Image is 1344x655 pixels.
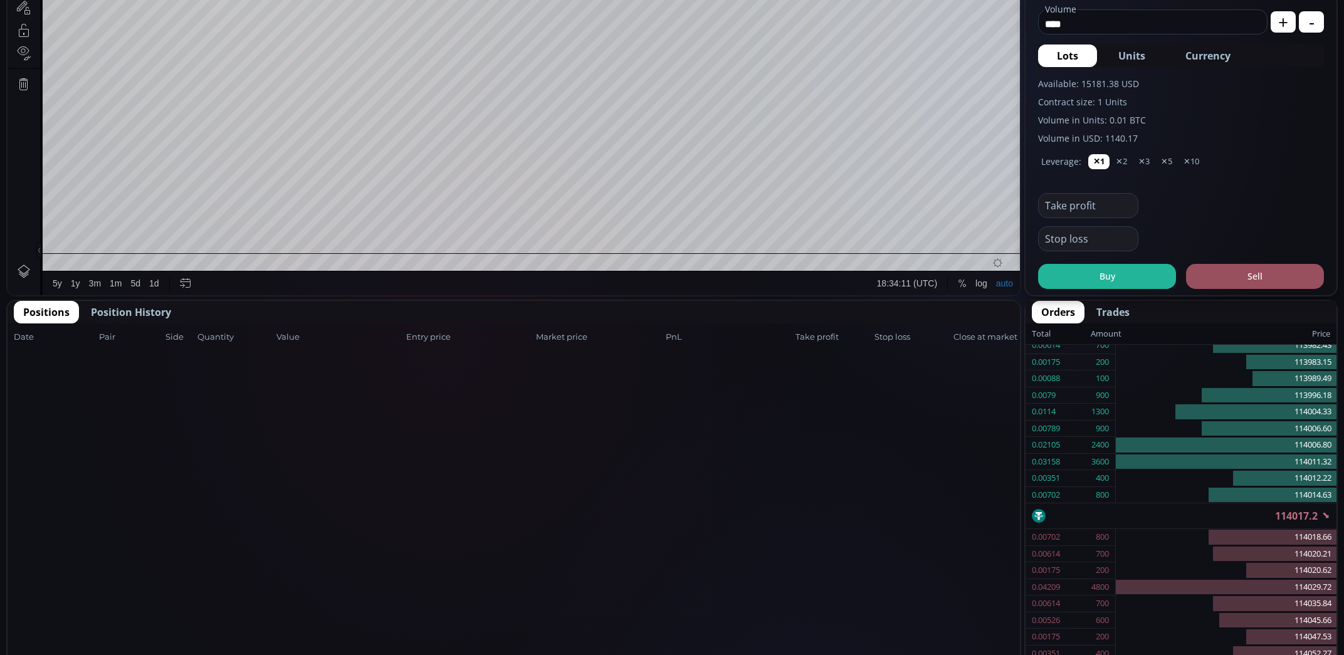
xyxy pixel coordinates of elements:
button: ✕2 [1111,154,1132,169]
div: C [295,31,302,40]
div: 2400 [1091,437,1109,453]
div: 0.00614 [1032,337,1060,354]
div: 0.02105 [1032,437,1060,453]
div: 111560.65 [253,31,291,40]
button: ✕1 [1088,154,1110,169]
div: Toggle Percentage [946,543,963,567]
div: Total [1032,326,1091,342]
span: Market price [536,331,662,343]
div: Go to [168,543,188,567]
button: Position History [81,301,181,323]
div: 114035.84 [1116,595,1336,612]
div: 114014.63 [1116,487,1336,503]
div: Indicators [234,7,272,17]
div: Bitcoin [81,29,118,40]
div: 0.00789 [1032,421,1060,437]
button: ✕5 [1156,154,1177,169]
div: 113996.18 [1116,387,1336,404]
div: H [199,31,205,40]
button: 18:34:11 (UTC) [865,543,934,567]
div: Volume [41,45,68,55]
div: 400 [1096,470,1109,486]
div: 1m [102,550,114,560]
div: 114006.80 [1116,437,1336,454]
div: 5d [123,550,134,560]
span: Stop loss [874,331,950,343]
div: 5y [45,550,55,560]
div: O [149,31,156,40]
div: 200 [1096,354,1109,370]
button: - [1299,11,1324,33]
button: ✕3 [1133,154,1155,169]
div: 900 [1096,421,1109,437]
div: 113983.15 [1116,354,1336,371]
div: 200 [1096,562,1109,579]
div: Price [1121,326,1330,342]
div: 0.00175 [1032,562,1060,579]
div: 0.00351 [1032,470,1060,486]
div: 114018.66 [1116,529,1336,546]
div: log [968,550,980,560]
div: 3600 [1091,454,1109,470]
span: Close at market [953,331,1014,343]
button: Units [1100,45,1164,67]
div: 114020.21 [1116,546,1336,563]
div: Compare [169,7,205,17]
button: Trades [1087,301,1139,323]
div: 0.00702 [1032,487,1060,503]
span: Entry price [406,331,532,343]
div: 1y [63,550,73,560]
div: 0.0079 [1032,387,1056,404]
div: 0.00175 [1032,629,1060,645]
div: 700 [1096,546,1109,562]
div: 0.0114 [1032,404,1056,420]
button: Sell [1186,264,1324,289]
button: + [1271,11,1296,33]
div: 13.177K [73,45,103,55]
div: 100 [1096,370,1109,387]
div: 800 [1096,529,1109,545]
div: Amount [1091,326,1121,342]
div: 114004.33 [1116,404,1336,421]
div: 113982.43 [1116,337,1336,354]
div: 0.04209 [1032,579,1060,595]
div: L [248,31,253,40]
div: 900 [1096,387,1109,404]
div: 114047.53 [1116,629,1336,646]
div: Toggle Log Scale [963,543,984,567]
span: Trades [1096,305,1130,320]
button: Lots [1038,45,1097,67]
div: Hide Drawings Toolbar [29,513,34,530]
button: ✕10 [1179,154,1204,169]
span: Lots [1057,48,1078,63]
div:  [11,167,21,179]
div: 114231.56 [205,31,243,40]
label: Contract size: 1 Units [1038,95,1324,108]
span: Date [14,331,95,343]
div: 112163.96 [157,31,195,40]
div: +1853.25 (+1.65%) [344,31,413,40]
label: Volume in Units: 0.01 BTC [1038,113,1324,127]
div: 4800 [1091,579,1109,595]
div: 800 [1096,487,1109,503]
div: 0.00088 [1032,370,1060,387]
div: 114012.22 [1116,470,1336,487]
button: Orders [1032,301,1084,323]
div: 0.00614 [1032,546,1060,562]
div: 1d [142,550,152,560]
div: auto [989,550,1005,560]
div: 0.00702 [1032,529,1060,545]
div: 114017.2 [1026,503,1336,528]
button: Buy [1038,264,1176,289]
label: Leverage: [1041,155,1081,168]
div: Toggle Auto Scale [984,543,1010,567]
span: 18:34:11 (UTC) [869,550,930,560]
span: Pair [99,331,162,343]
div: 114045.66 [1116,612,1336,629]
span: Orders [1041,305,1075,320]
div: D [107,7,113,17]
span: Value [276,331,402,343]
div: 114017.20 [302,31,340,40]
span: Positions [23,305,70,320]
div: 1300 [1091,404,1109,420]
